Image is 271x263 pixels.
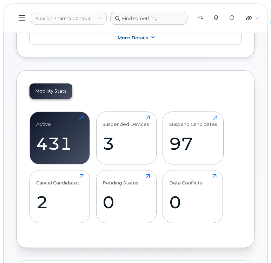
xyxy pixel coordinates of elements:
div: Suspend Candidates [169,115,217,127]
a: Pending Status0 [103,174,150,219]
div: Cancel Candidates [36,174,80,186]
div: 0 [169,192,217,213]
a: Suspended Devices3 [103,115,150,160]
div: Suspended Devices [103,115,149,127]
div: 0 [103,192,150,213]
div: Active [36,115,51,127]
div: Quicklinks [241,11,264,25]
div: Data Conflicts [169,174,202,186]
a: Data Conflicts0 [169,174,217,219]
span: More Details [118,35,148,40]
div: 431 [36,133,84,154]
a: Cancel Candidates2 [36,174,84,219]
a: Active431 [36,115,84,160]
div: 3 [103,133,150,154]
div: Pending Status [103,174,138,186]
a: Alexion Pharma Canada Corp [31,12,107,25]
div: 97 [169,133,217,154]
input: Find something... [110,12,187,25]
a: Suspend Candidates97 [169,115,217,160]
div: 2 [36,192,84,213]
